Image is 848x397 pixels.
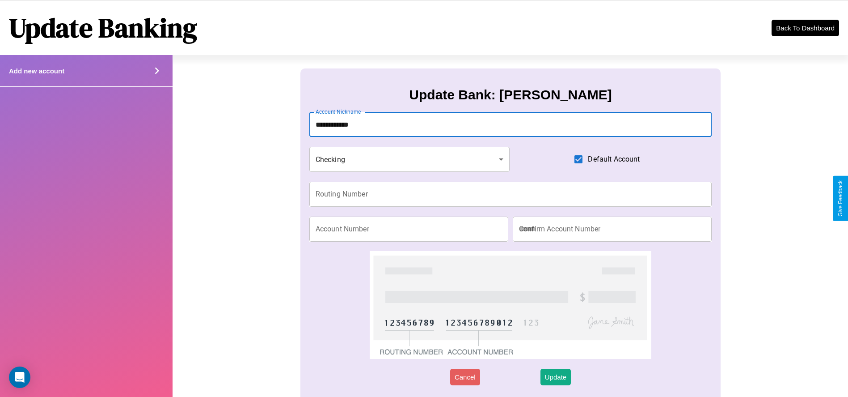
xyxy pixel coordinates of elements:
[316,108,361,115] label: Account Nickname
[772,20,839,36] button: Back To Dashboard
[540,369,571,385] button: Update
[588,154,640,165] span: Default Account
[9,67,64,75] h4: Add new account
[309,147,510,172] div: Checking
[450,369,480,385] button: Cancel
[9,367,30,388] div: Open Intercom Messenger
[837,180,844,217] div: Give Feedback
[370,251,652,359] img: check
[9,9,197,46] h1: Update Banking
[409,87,612,102] h3: Update Bank: [PERSON_NAME]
